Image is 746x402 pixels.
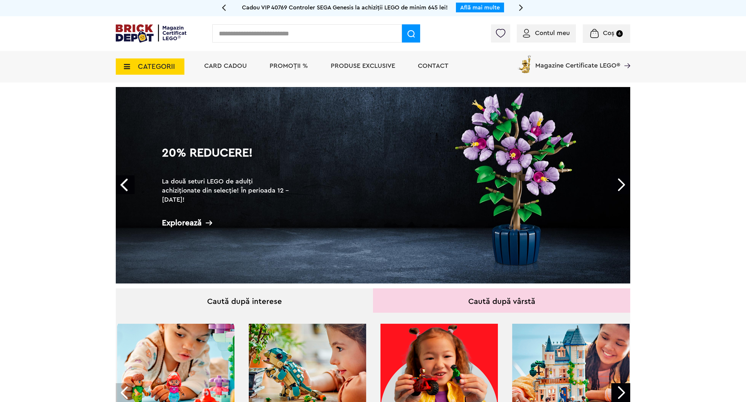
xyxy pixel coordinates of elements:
[162,147,292,170] h1: 20% Reducere!
[162,177,292,204] h2: La două seturi LEGO de adulți achiziționate din selecție! În perioada 12 - [DATE]!
[204,63,247,69] a: Card Cadou
[373,288,630,313] div: Caută după vârstă
[162,219,292,227] div: Explorează
[603,30,614,36] span: Coș
[242,5,448,10] span: Cadou VIP 40769 Controler SEGA Genesis la achiziții LEGO de minim 645 lei!
[331,63,395,69] a: Produse exclusive
[138,63,175,70] span: CATEGORII
[535,30,570,36] span: Contul meu
[116,175,135,194] a: Prev
[616,30,623,37] small: 6
[270,63,308,69] a: PROMOȚII %
[535,54,620,69] span: Magazine Certificate LEGO®
[418,63,448,69] a: Contact
[523,30,570,36] a: Contul meu
[460,5,500,10] a: Află mai multe
[116,87,630,283] a: 20% Reducere!La două seturi LEGO de adulți achiziționate din selecție! În perioada 12 - [DATE]!Ex...
[611,175,630,194] a: Next
[116,288,373,313] div: Caută după interese
[620,54,630,60] a: Magazine Certificate LEGO®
